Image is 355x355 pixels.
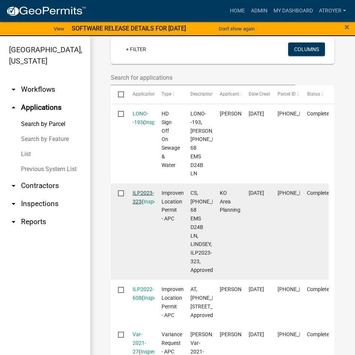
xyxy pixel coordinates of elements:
span: Date Created [249,91,275,97]
datatable-header-cell: Parcel ID [270,85,299,103]
datatable-header-cell: Status [300,85,329,103]
div: ( ) [133,189,147,206]
span: Improvement Location Permit - APC [162,286,193,318]
span: Variance Request - APC [162,331,182,355]
span: LONO--193, AARON LINDSEY, 027-098-220, 68 EMS D24B LN [190,111,236,176]
span: Desiree Ponsler [220,111,260,117]
a: Inspections [140,349,168,355]
span: Parcel ID [278,91,296,97]
span: Application Number [133,91,174,97]
span: 027-098-220 [278,111,322,117]
span: Completed [307,286,332,292]
datatable-header-cell: Select [111,85,125,103]
span: 06/03/2022 [249,286,264,292]
i: arrow_drop_down [9,199,18,208]
a: ILP2023-323 [133,190,154,205]
i: arrow_drop_up [9,103,18,112]
datatable-header-cell: Date Created [242,85,270,103]
datatable-header-cell: Application Number [125,85,154,103]
a: View [51,23,67,35]
a: Home [227,4,248,18]
a: + Filter [120,42,152,56]
div: ( ) [133,109,147,127]
span: 027-098-220 [278,331,322,337]
input: Search for applications [111,70,295,85]
i: arrow_drop_down [9,181,18,190]
a: Var-2021-27 [133,331,146,355]
datatable-header-cell: Type [154,85,183,103]
a: ILP2022-608 [133,286,154,301]
span: KO Area Planning [220,190,240,213]
span: 04/05/2023 [249,111,264,117]
span: Applicant [220,91,239,97]
span: Completed [307,190,332,196]
a: My Dashboard [270,4,316,18]
a: atroyer [316,4,349,18]
span: × [344,22,349,32]
a: LONO--193 [133,111,148,125]
span: AT, 027-098-220, 68 EMS D24B LN, LINDSEY, ILP2022-608, Approved [190,286,248,318]
a: Admin [248,4,270,18]
button: Don't show again [216,23,258,35]
a: Inspections [144,199,171,205]
div: ( ) [133,285,147,302]
a: Inspections [144,295,171,301]
span: Amy Troyer [220,331,260,337]
datatable-header-cell: Description [183,85,212,103]
span: Aaron Lindsey [220,286,260,292]
button: Close [344,23,349,32]
span: Status [307,91,320,97]
span: 027-098-220 [278,286,322,292]
a: Inspections [145,119,172,125]
span: Completed [307,111,332,117]
span: Completed [307,331,332,337]
span: CS, 027-098-220, 68 EMS D24B LN, LINDSEY, ILP2023-323, Approved [190,190,236,273]
i: arrow_drop_down [9,85,18,94]
button: Columns [288,42,325,56]
i: arrow_drop_down [9,217,18,226]
span: 09/24/2021 [249,331,264,337]
span: 027-098-220 [278,190,322,196]
span: Improvement Location Permit - APC [162,190,193,221]
span: 04/03/2023 [249,190,264,196]
span: Description [190,91,213,97]
strong: SOFTWARE RELEASE DETAILS FOR [DATE] [72,25,186,32]
span: Type [162,91,171,97]
span: HD Sign Off On Sewage & Water [162,111,180,168]
datatable-header-cell: Applicant [213,85,242,103]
